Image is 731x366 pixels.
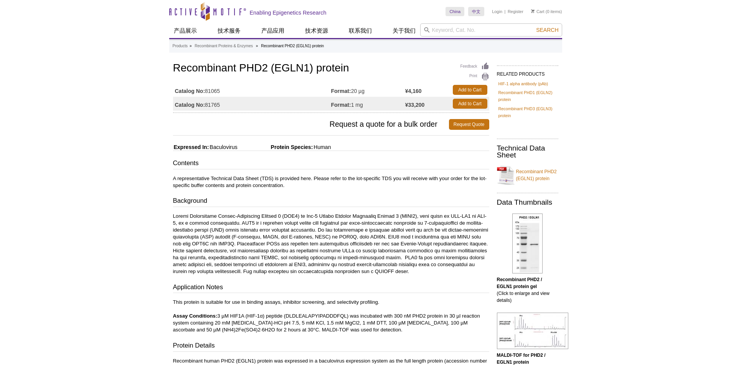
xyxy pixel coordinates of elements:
b: Assay Conditions: [173,313,218,319]
b: MALDI-TOF for PHD2 / EGLN1 protein [497,353,546,365]
li: » [190,44,192,48]
strong: Catalog No: [175,101,205,108]
li: » [256,44,258,48]
h3: Application Notes [173,283,489,293]
span: Expressed In: [173,144,209,150]
a: 产品应用 [257,23,289,38]
a: Feedback [460,62,489,71]
td: 81765 [173,97,331,111]
h2: Data Thumbnails [497,199,558,206]
p: This protein is suitable for use in binding assays, inhibitor screening, and selectivity profilin... [173,299,489,333]
a: China [446,7,464,16]
span: Baculovirus [209,144,237,150]
h1: Recombinant PHD2 (EGLN1) protein [173,62,489,75]
li: | [505,7,506,16]
h3: Protein Details [173,341,489,352]
span: Human [313,144,331,150]
li: Recombinant PHD2 (EGLN1) protein [261,44,324,48]
a: 技术资源 [300,23,333,38]
a: 关于我们 [388,23,420,38]
a: 技术服务 [213,23,245,38]
h2: Enabling Epigenetics Research [250,9,327,16]
h2: RELATED PRODUCTS [497,65,558,79]
span: Request a quote for a bulk order [173,119,449,130]
img: Your Cart [531,9,535,13]
a: Login [492,9,502,14]
a: Add to Cart [453,85,487,95]
h2: Technical Data Sheet [497,145,558,159]
a: Cart [531,9,545,14]
b: Recombinant PHD2 / EGLN1 protein gel [497,277,542,289]
strong: ¥33,200 [405,101,425,108]
a: Recombinant PHD2 (EGLN1) protein [497,164,558,187]
h3: Background [173,196,489,207]
a: Recombinant PHD3 (EGLN3) protein [498,105,557,119]
a: 联系我们 [344,23,376,38]
p: Loremi Dolorsitame Consec-Adipiscing Elitsed 0 (DOE4) te Inc-5 Utlabo Etdolor Magnaaliq Enimad 3 ... [173,213,489,275]
img: Recombinant PHD2 / EGLN1 protein gel [512,214,543,273]
button: Search [534,26,561,33]
span: Protein Species: [239,144,313,150]
a: Recombinant PHD1 (EGLN2) protein [498,89,557,103]
span: Search [536,27,558,33]
a: Register [508,9,523,14]
a: Add to Cart [453,99,487,109]
img: MALDI-TOF for PHD2 / EGLN1 protein [497,313,568,349]
strong: ¥4,160 [405,88,422,94]
p: (Click to enlarge and view details) [497,276,558,304]
a: HIF-1 alpha antibody (pAb) [498,80,548,87]
p: A representative Technical Data Sheet (TDS) is provided here. Please refer to the lot-specific TD... [173,175,489,189]
a: Products [173,43,188,50]
a: Recombinant Proteins & Enzymes [195,43,253,50]
strong: Format: [331,101,351,108]
strong: Catalog No: [175,88,205,94]
td: 20 µg [331,83,405,97]
input: Keyword, Cat. No. [420,23,562,36]
h3: Contents [173,159,489,169]
a: 中文 [468,7,484,16]
strong: Format: [331,88,351,94]
td: 81065 [173,83,331,97]
li: (0 items) [531,7,562,16]
a: Request Quote [449,119,489,130]
a: Print [460,73,489,81]
td: 1 mg [331,97,405,111]
a: 产品展示 [169,23,201,38]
